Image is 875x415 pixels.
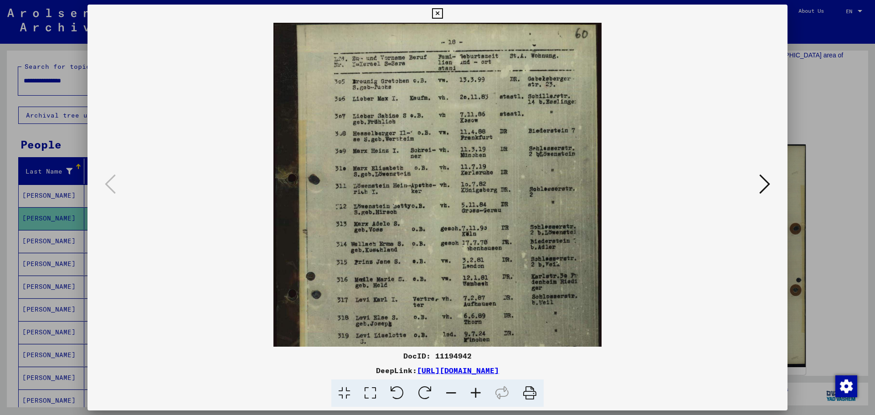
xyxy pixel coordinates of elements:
[835,375,857,397] div: Zustimmung ändern
[87,350,787,361] div: DocID: 11194942
[87,365,787,376] div: DeepLink:
[417,366,499,375] a: [URL][DOMAIN_NAME]
[835,375,857,397] img: Zustimmung ändern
